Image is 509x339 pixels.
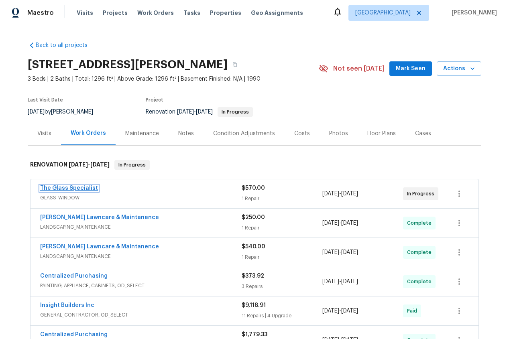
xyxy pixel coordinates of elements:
[242,273,264,279] span: $373.92
[322,250,339,255] span: [DATE]
[40,282,242,290] span: PAINTING, APPLIANCE, CABINETS, OD_SELECT
[40,332,108,337] a: Centralized Purchasing
[40,185,98,191] a: The Glass Specialist
[90,162,110,167] span: [DATE]
[407,248,435,256] span: Complete
[40,252,242,260] span: LANDSCAPING_MAINTENANCE
[228,57,242,72] button: Copy Address
[146,109,253,115] span: Renovation
[71,129,106,137] div: Work Orders
[407,219,435,227] span: Complete
[341,308,358,314] span: [DATE]
[210,9,241,17] span: Properties
[115,161,149,169] span: In Progress
[322,307,358,315] span: -
[251,9,303,17] span: Geo Assignments
[242,244,265,250] span: $540.00
[28,61,228,69] h2: [STREET_ADDRESS][PERSON_NAME]
[103,9,128,17] span: Projects
[407,190,438,198] span: In Progress
[341,279,358,284] span: [DATE]
[137,9,174,17] span: Work Orders
[341,220,358,226] span: [DATE]
[389,61,432,76] button: Mark Seen
[40,311,242,319] span: GENERAL_CONTRACTOR, OD_SELECT
[322,190,358,198] span: -
[183,10,200,16] span: Tasks
[322,219,358,227] span: -
[355,9,411,17] span: [GEOGRAPHIC_DATA]
[333,65,385,73] span: Not seen [DATE]
[242,253,322,261] div: 1 Repair
[367,130,396,138] div: Floor Plans
[242,224,322,232] div: 1 Repair
[396,64,426,74] span: Mark Seen
[322,191,339,197] span: [DATE]
[28,109,45,115] span: [DATE]
[443,64,475,74] span: Actions
[177,109,213,115] span: -
[28,152,481,178] div: RENOVATION [DATE]-[DATE]In Progress
[322,308,339,314] span: [DATE]
[30,160,110,170] h6: RENOVATION
[407,278,435,286] span: Complete
[40,302,94,308] a: Insight Builders Inc
[77,9,93,17] span: Visits
[40,215,159,220] a: [PERSON_NAME] Lawncare & Maintanence
[178,130,194,138] div: Notes
[40,244,159,250] a: [PERSON_NAME] Lawncare & Maintanence
[196,109,213,115] span: [DATE]
[242,185,265,191] span: $570.00
[28,97,63,102] span: Last Visit Date
[177,109,194,115] span: [DATE]
[242,332,267,337] span: $1,779.33
[28,41,105,49] a: Back to all projects
[322,278,358,286] span: -
[37,130,51,138] div: Visits
[322,248,358,256] span: -
[437,61,481,76] button: Actions
[69,162,110,167] span: -
[242,195,322,203] div: 1 Repair
[341,250,358,255] span: [DATE]
[69,162,88,167] span: [DATE]
[28,107,103,117] div: by [PERSON_NAME]
[125,130,159,138] div: Maintenance
[242,312,322,320] div: 11 Repairs | 4 Upgrade
[294,130,310,138] div: Costs
[242,282,322,290] div: 3 Repairs
[407,307,420,315] span: Paid
[40,223,242,231] span: LANDSCAPING_MAINTENANCE
[329,130,348,138] div: Photos
[415,130,431,138] div: Cases
[341,191,358,197] span: [DATE]
[322,279,339,284] span: [DATE]
[448,9,497,17] span: [PERSON_NAME]
[322,220,339,226] span: [DATE]
[242,302,266,308] span: $9,118.91
[40,194,242,202] span: GLASS_WINDOW
[218,110,252,114] span: In Progress
[28,75,319,83] span: 3 Beds | 2 Baths | Total: 1296 ft² | Above Grade: 1296 ft² | Basement Finished: N/A | 1990
[213,130,275,138] div: Condition Adjustments
[40,273,108,279] a: Centralized Purchasing
[242,215,265,220] span: $250.00
[146,97,163,102] span: Project
[27,9,54,17] span: Maestro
